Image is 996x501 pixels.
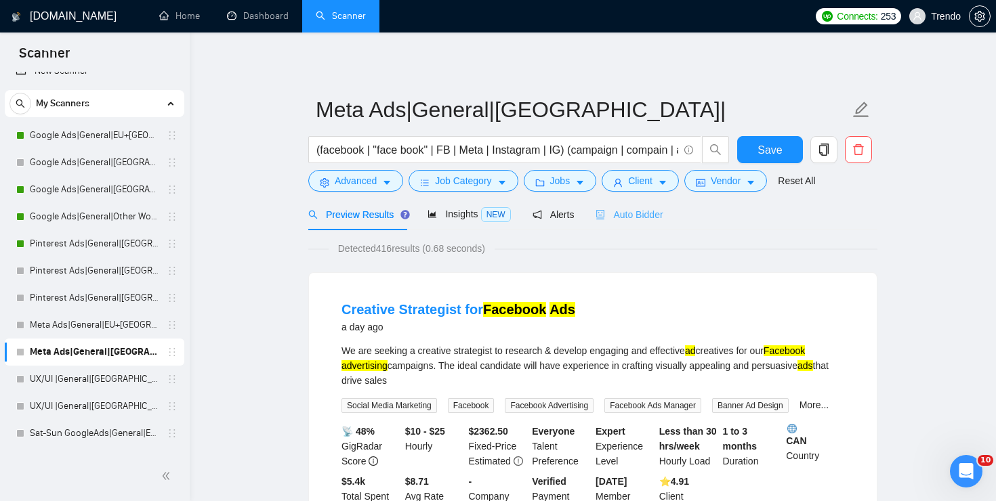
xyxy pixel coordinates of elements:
[341,426,375,437] b: 📡 48%
[382,177,392,188] span: caret-down
[341,319,575,335] div: a day ago
[30,122,159,149] a: Google Ads|General|EU+[GEOGRAPHIC_DATA]|
[30,284,159,311] a: Pinterest Ads|General|[GEOGRAPHIC_DATA]|
[402,424,466,469] div: Hourly
[845,136,872,163] button: delete
[596,426,625,437] b: Expert
[758,141,782,158] span: Save
[30,149,159,176] a: Google Ads|General|[GEOGRAPHIC_DATA]+[GEOGRAPHIC_DATA]|
[658,177,667,188] span: caret-down
[720,424,784,469] div: Duration
[420,177,430,188] span: bars
[723,426,758,452] b: 1 to 3 months
[341,360,388,371] mark: advertising
[533,210,542,219] span: notification
[161,469,175,483] span: double-left
[30,447,159,474] a: Sat-Sun Google Ads|General|[GEOGRAPHIC_DATA]|
[575,177,585,188] span: caret-down
[308,209,406,220] span: Preview Results
[529,424,593,469] div: Talent Preference
[369,456,378,466] span: info-circle
[514,456,523,466] span: exclamation-circle
[783,424,847,469] div: Country
[811,144,837,156] span: copy
[30,257,159,284] a: Pinterest Ads|General|[GEOGRAPHIC_DATA]+[GEOGRAPHIC_DATA]|
[12,6,21,28] img: logo
[596,209,663,220] span: Auto Bidder
[167,184,178,195] span: holder
[685,345,696,356] mark: ad
[505,398,594,413] span: Facebook Advertising
[341,343,844,388] div: We are seeking a creative strategist to research & develop engaging and effective creatives for o...
[167,428,178,439] span: holder
[167,401,178,412] span: holder
[593,424,657,469] div: Experience Level
[30,366,159,393] a: UX/UI |General|[GEOGRAPHIC_DATA]+[GEOGRAPHIC_DATA]+[GEOGRAPHIC_DATA]+[GEOGRAPHIC_DATA]|
[30,176,159,203] a: Google Ads|General|[GEOGRAPHIC_DATA]|
[159,10,200,22] a: homeHome
[778,173,815,188] a: Reset All
[659,476,689,487] b: ⭐️ 4.91
[837,9,877,24] span: Connects:
[604,398,701,413] span: Facebook Ads Manager
[320,177,329,188] span: setting
[613,177,623,188] span: user
[30,203,159,230] a: Google Ads|General|Other World|
[950,455,982,487] iframe: Intercom live chat
[8,43,81,72] span: Scanner
[696,177,705,188] span: idcard
[684,146,693,154] span: info-circle
[602,170,679,192] button: userClientcaret-down
[497,177,507,188] span: caret-down
[797,360,813,371] mark: ads
[712,398,789,413] span: Banner Ad Design
[659,426,717,452] b: Less than 30 hrs/week
[703,144,728,156] span: search
[316,93,850,127] input: Scanner name...
[469,476,472,487] b: -
[167,374,178,385] span: holder
[316,10,366,22] a: searchScanner
[167,238,178,249] span: holder
[339,424,402,469] div: GigRadar Score
[657,424,720,469] div: Hourly Load
[36,90,89,117] span: My Scanners
[702,136,729,163] button: search
[532,426,575,437] b: Everyone
[167,265,178,276] span: holder
[549,302,575,317] mark: Ads
[483,302,546,317] mark: Facebook
[881,9,896,24] span: 253
[969,11,991,22] a: setting
[30,311,159,339] a: Meta Ads|General|EU+[GEOGRAPHIC_DATA]|
[399,209,411,221] div: Tooltip anchor
[405,426,445,437] b: $10 - $25
[308,210,318,219] span: search
[978,455,993,466] span: 10
[167,130,178,141] span: holder
[684,170,767,192] button: idcardVendorcaret-down
[428,209,510,219] span: Insights
[786,424,844,446] b: CAN
[428,209,437,219] span: area-chart
[167,211,178,222] span: holder
[550,173,570,188] span: Jobs
[30,420,159,447] a: Sat-Sun GoogleAds|General|EU+[GEOGRAPHIC_DATA]|
[535,177,545,188] span: folder
[405,476,429,487] b: $8.71
[341,302,575,317] a: Creative Strategist forFacebook Ads
[822,11,833,22] img: upwork-logo.png
[737,136,803,163] button: Save
[969,5,991,27] button: setting
[746,177,755,188] span: caret-down
[308,170,403,192] button: settingAdvancedcaret-down
[329,241,495,256] span: Detected 416 results (0.68 seconds)
[800,399,829,410] a: More...
[167,157,178,168] span: holder
[787,424,797,433] img: 🌐
[524,170,597,192] button: folderJobscaret-down
[227,10,289,22] a: dashboardDashboard
[167,320,178,330] span: holder
[810,136,837,163] button: copy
